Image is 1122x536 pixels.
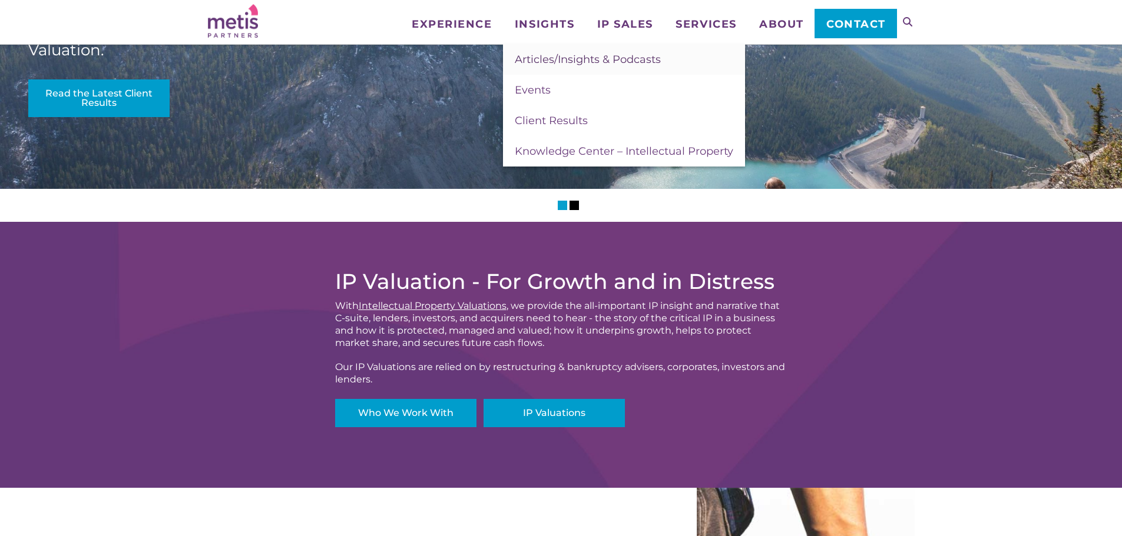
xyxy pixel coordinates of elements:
[515,145,733,158] span: Knowledge Center – Intellectual Property
[335,399,476,427] a: Who We Work With
[503,136,745,167] a: Knowledge Center – Intellectual Property
[503,105,745,136] a: Client Results
[558,201,567,210] li: Slider Page 1
[597,19,653,29] span: IP Sales
[570,201,579,210] li: Slider Page 2
[826,19,886,29] span: Contact
[515,114,588,127] span: Client Results
[815,9,896,38] a: Contact
[28,79,170,117] a: Read the Latest Client Results
[515,19,574,29] span: Insights
[359,300,507,311] a: Intellectual Property Valuations
[676,19,736,29] span: Services
[759,19,804,29] span: About
[515,53,661,66] span: Articles/Insights & Podcasts
[412,19,492,29] span: Experience
[503,75,745,105] a: Events
[503,44,745,75] a: Articles/Insights & Podcasts
[335,361,787,385] div: Our IP Valuations are relied on by restructuring & bankruptcy advisers, corporates, investors and...
[335,299,787,349] div: With , we provide the all-important IP insight and narrative that C-suite, lenders, investors, an...
[335,269,787,294] h2: IP Valuation - For Growth and in Distress
[484,399,625,427] a: IP Valuations
[208,4,258,38] img: Metis Partners
[515,84,551,96] span: Events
